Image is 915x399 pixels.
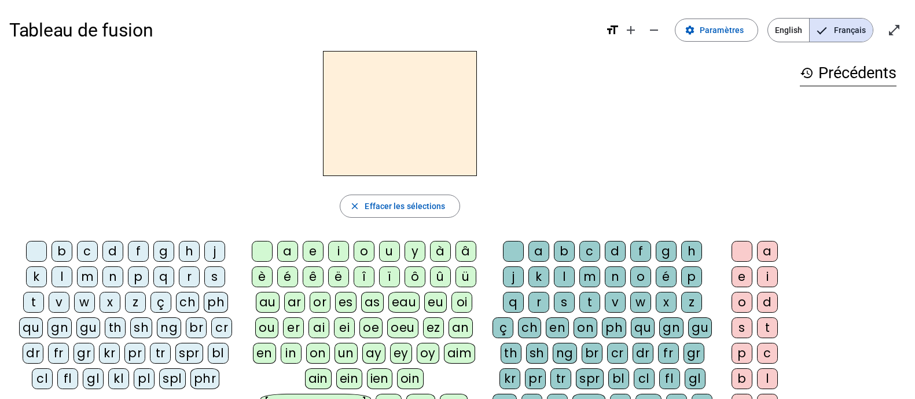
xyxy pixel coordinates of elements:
div: n [605,266,626,287]
div: eu [424,292,447,313]
span: Paramètres [700,23,744,37]
div: c [77,241,98,262]
div: p [128,266,149,287]
div: f [630,241,651,262]
div: qu [19,317,43,338]
div: m [77,266,98,287]
button: Entrer en plein écran [883,19,906,42]
div: o [630,266,651,287]
div: q [153,266,174,287]
span: English [768,19,809,42]
div: spr [175,343,203,364]
div: k [528,266,549,287]
div: o [354,241,374,262]
div: ph [204,292,228,313]
div: en [253,343,276,364]
div: ein [336,368,362,389]
div: ng [553,343,577,364]
div: f [128,241,149,262]
div: d [757,292,778,313]
div: tr [550,368,571,389]
div: er [283,317,304,338]
div: dr [23,343,43,364]
div: oe [359,317,383,338]
div: à [430,241,451,262]
div: j [503,266,524,287]
div: gn [659,317,684,338]
div: ch [176,292,199,313]
div: phr [190,368,220,389]
mat-button-toggle-group: Language selection [767,18,873,42]
div: kr [99,343,120,364]
div: k [26,266,47,287]
div: gn [47,317,72,338]
div: è [252,266,273,287]
mat-icon: open_in_full [887,23,901,37]
div: x [656,292,677,313]
div: b [732,368,752,389]
button: Paramètres [675,19,758,42]
div: ç [150,292,171,313]
div: e [732,266,752,287]
div: aim [444,343,476,364]
div: gl [83,368,104,389]
div: u [379,241,400,262]
div: bl [208,343,229,364]
div: b [52,241,72,262]
div: gr [684,343,704,364]
div: oy [417,343,439,364]
div: dr [633,343,653,364]
div: ç [493,317,513,338]
div: pr [124,343,145,364]
div: ei [334,317,355,338]
div: r [528,292,549,313]
div: cr [607,343,628,364]
div: ph [602,317,626,338]
div: g [656,241,677,262]
div: g [153,241,174,262]
div: s [554,292,575,313]
h3: Précédents [800,60,896,86]
div: or [310,292,330,313]
div: x [100,292,120,313]
div: th [105,317,126,338]
mat-icon: history [800,66,814,80]
div: î [354,266,374,287]
div: oeu [387,317,418,338]
mat-icon: remove [647,23,661,37]
div: p [732,343,752,364]
mat-icon: format_size [605,23,619,37]
div: qu [631,317,655,338]
div: br [582,343,602,364]
div: ai [308,317,329,338]
div: sh [526,343,548,364]
div: û [430,266,451,287]
div: un [335,343,358,364]
div: gu [76,317,100,338]
mat-icon: add [624,23,638,37]
div: ar [284,292,305,313]
div: l [52,266,72,287]
span: Français [810,19,873,42]
div: e [303,241,324,262]
div: oin [397,368,424,389]
div: ï [379,266,400,287]
div: kl [108,368,129,389]
div: w [630,292,651,313]
div: c [757,343,778,364]
div: é [656,266,677,287]
div: ain [305,368,332,389]
div: fr [48,343,69,364]
div: y [405,241,425,262]
div: pr [525,368,546,389]
div: spr [576,368,604,389]
div: on [306,343,330,364]
div: ë [328,266,349,287]
div: ey [390,343,412,364]
mat-icon: settings [685,25,695,35]
div: en [546,317,569,338]
div: a [277,241,298,262]
div: sh [130,317,152,338]
div: oi [451,292,472,313]
div: ien [367,368,393,389]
